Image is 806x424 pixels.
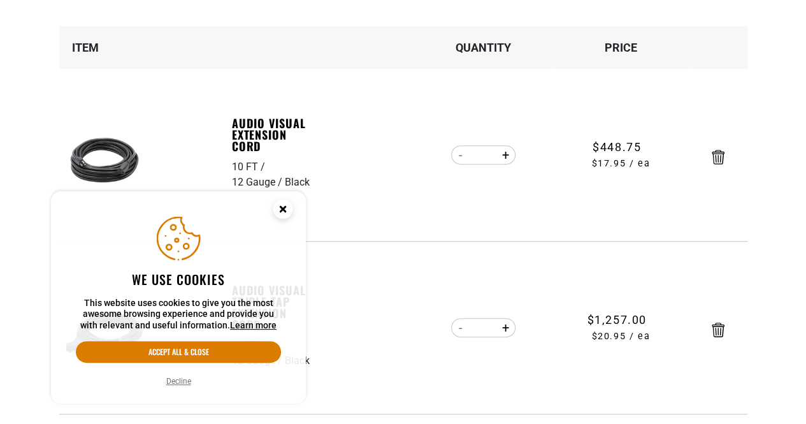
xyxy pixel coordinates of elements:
th: Item [59,26,231,69]
div: 12 Gauge [232,175,285,190]
h2: We use cookies [76,271,281,288]
button: Decline [162,375,195,388]
img: black [64,120,145,200]
div: Black [285,353,310,369]
input: Quantity for Audio Visual Triple Tap Extension Cord [471,317,496,339]
a: Remove Audio Visual Triple Tap Extension Cord - 10 FT / 12 Gauge / Black [712,325,724,334]
div: Black [285,175,310,190]
input: Quantity for Audio Visual Extension Cord [471,144,496,166]
a: Audio Visual Extension Cord [232,117,320,152]
span: $1,257.00 [587,311,646,328]
aside: Cookie Consent [51,191,306,404]
button: Accept all & close [76,341,281,363]
span: $20.95 / ea [552,330,689,344]
span: $17.95 / ea [552,157,689,171]
a: Learn more [230,320,277,330]
span: $448.75 [593,138,641,156]
th: Quantity [414,26,552,69]
div: 10 FT [232,159,268,175]
th: Price [552,26,689,69]
a: Remove Audio Visual Extension Cord - 10 FT / 12 Gauge / Black [712,152,724,161]
p: This website uses cookies to give you the most awesome browsing experience and provide you with r... [76,298,281,332]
